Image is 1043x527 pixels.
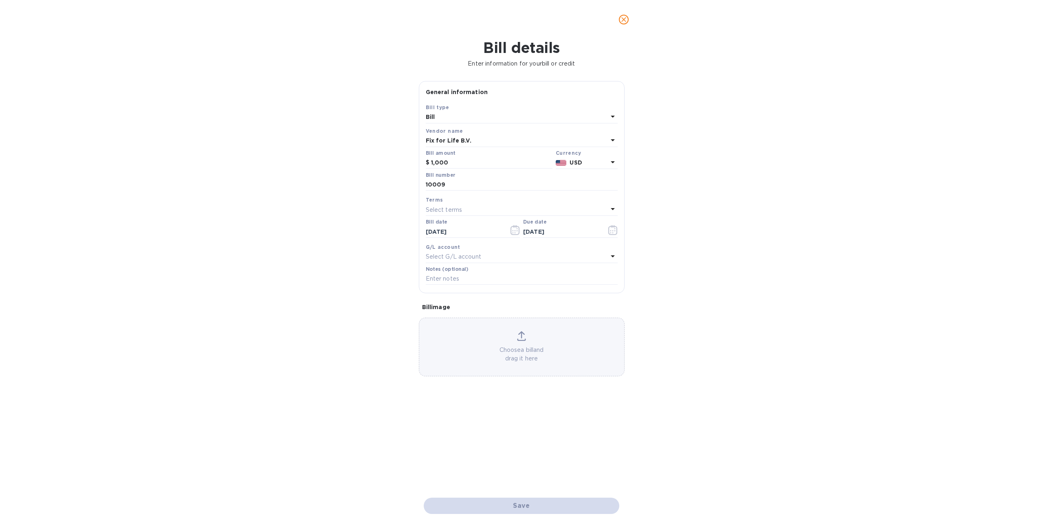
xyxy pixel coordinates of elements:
[7,39,1036,56] h1: Bill details
[426,157,431,169] div: $
[570,159,582,166] b: USD
[426,89,488,95] b: General information
[556,160,567,166] img: USD
[523,220,546,225] label: Due date
[523,226,600,238] input: Due date
[431,157,552,169] input: $ Enter bill amount
[426,173,455,178] label: Bill number
[426,206,462,214] p: Select terms
[426,273,618,285] input: Enter notes
[426,220,447,225] label: Bill date
[426,267,469,272] label: Notes (optional)
[422,303,621,311] p: Bill image
[426,226,503,238] input: Select date
[426,253,481,261] p: Select G/L account
[426,137,471,144] b: Fix for Life B.V.
[426,179,618,191] input: Enter bill number
[419,346,624,363] p: Choose a bill and drag it here
[426,151,455,156] label: Bill amount
[556,150,581,156] b: Currency
[426,244,460,250] b: G/L account
[7,59,1036,68] p: Enter information for your bill or credit
[426,114,435,120] b: Bill
[426,128,463,134] b: Vendor name
[426,104,449,110] b: Bill type
[426,197,443,203] b: Terms
[614,10,634,29] button: close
